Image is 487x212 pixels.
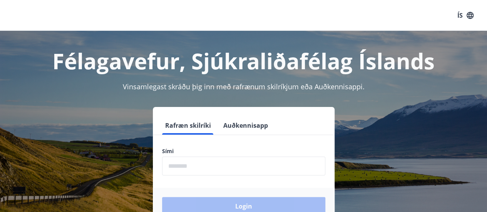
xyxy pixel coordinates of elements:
span: Vinsamlegast skráðu þig inn með rafrænum skilríkjum eða Auðkennisappi. [123,82,365,91]
h1: Félagavefur, Sjúkraliðafélag Íslands [9,46,478,75]
button: Auðkennisapp [220,116,271,135]
button: Rafræn skilríki [162,116,214,135]
label: Sími [162,147,325,155]
button: ÍS [453,8,478,22]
